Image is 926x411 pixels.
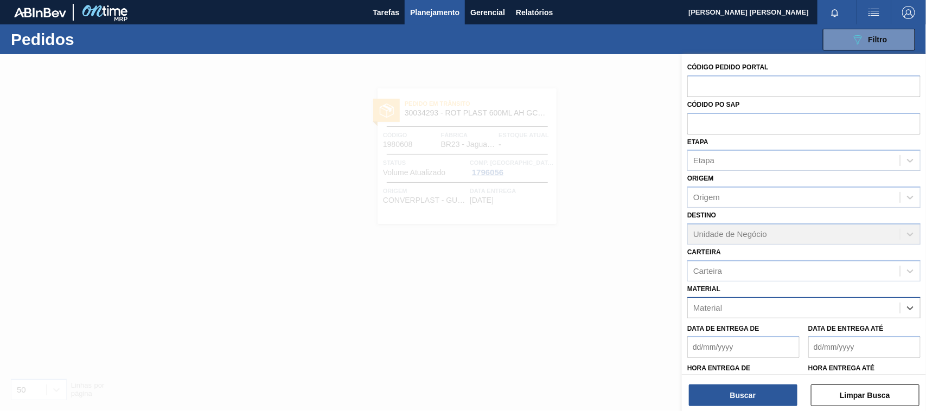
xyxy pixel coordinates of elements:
label: Destino [687,211,716,219]
label: Data de Entrega de [687,325,759,332]
button: Filtro [823,29,915,50]
span: Planejamento [410,6,459,19]
label: Hora entrega de [687,361,800,376]
label: Códido PO SAP [687,101,740,108]
span: Gerencial [470,6,505,19]
span: Relatórios [516,6,553,19]
input: dd/mm/yyyy [687,336,800,358]
div: Etapa [693,156,714,165]
label: Etapa [687,138,708,146]
label: Código Pedido Portal [687,63,769,71]
div: Material [693,303,722,312]
label: Hora entrega até [808,361,921,376]
div: Carteira [693,266,722,275]
h1: Pedidos [11,33,170,46]
span: Filtro [868,35,887,44]
img: Logout [902,6,915,19]
span: Tarefas [373,6,399,19]
label: Carteira [687,248,721,256]
label: Material [687,285,720,293]
label: Origem [687,175,714,182]
img: userActions [867,6,880,19]
button: Notificações [818,5,852,20]
label: Data de Entrega até [808,325,884,332]
img: TNhmsLtSVTkK8tSr43FrP2fwEKptu5GPRR3wAAAABJRU5ErkJggg== [14,8,66,17]
div: Origem [693,193,720,202]
input: dd/mm/yyyy [808,336,921,358]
